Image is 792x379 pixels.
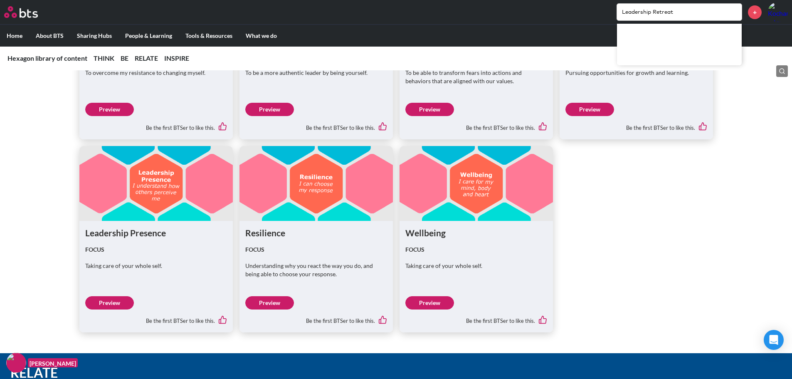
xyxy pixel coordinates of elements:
[245,69,387,77] p: To be a more authentic leader by being yourself.
[7,54,87,62] a: Hexagon library of content
[245,227,387,239] h1: Resilience
[70,25,118,47] label: Sharing Hubs
[565,116,707,134] div: Be the first BTSer to like this.
[405,227,547,239] h1: Wellbeing
[764,330,784,350] div: Open Intercom Messenger
[118,25,179,47] label: People & Learning
[405,116,547,134] div: Be the first BTSer to like this.
[85,310,227,327] div: Be the first BTSer to like this.
[179,25,239,47] label: Tools & Resources
[135,54,158,62] a: RELATE
[85,296,134,310] a: Preview
[245,262,387,278] p: Understanding why you react the way you do, and being able to choose your response.
[405,262,547,270] p: Taking care of your whole self.
[85,246,104,253] strong: FOCUS
[4,6,53,18] a: Go home
[405,310,547,327] div: Be the first BTSer to like this.
[239,25,284,47] label: What we do
[245,116,387,134] div: Be the first BTSer to like this.
[85,262,227,270] p: Taking care of your whole self.
[85,116,227,134] div: Be the first BTSer to like this.
[85,227,227,239] h1: Leadership Presence
[405,296,454,310] a: Preview
[85,69,227,77] p: To overcome my resistance to changing myself.
[405,246,424,253] strong: FOCUS
[164,54,189,62] a: INSPIRE
[85,103,134,116] a: Preview
[4,6,38,18] img: BTS Logo
[768,2,788,22] img: Kochamol Sriwong
[121,54,128,62] a: BE
[565,69,707,77] p: Pursuing opportunities for growth and learning.
[768,2,788,22] a: Profile
[748,5,762,19] a: +
[245,246,264,253] strong: FOCUS
[94,54,114,62] a: THINK
[565,103,614,116] a: Preview
[29,25,70,47] label: About BTS
[405,103,454,116] a: Preview
[245,310,387,327] div: Be the first BTSer to like this.
[405,69,547,85] p: To be able to transform fears into actions and behaviors that are aligned with our values.
[245,296,294,310] a: Preview
[6,353,26,373] img: F
[245,103,294,116] a: Preview
[28,358,78,368] figcaption: [PERSON_NAME]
